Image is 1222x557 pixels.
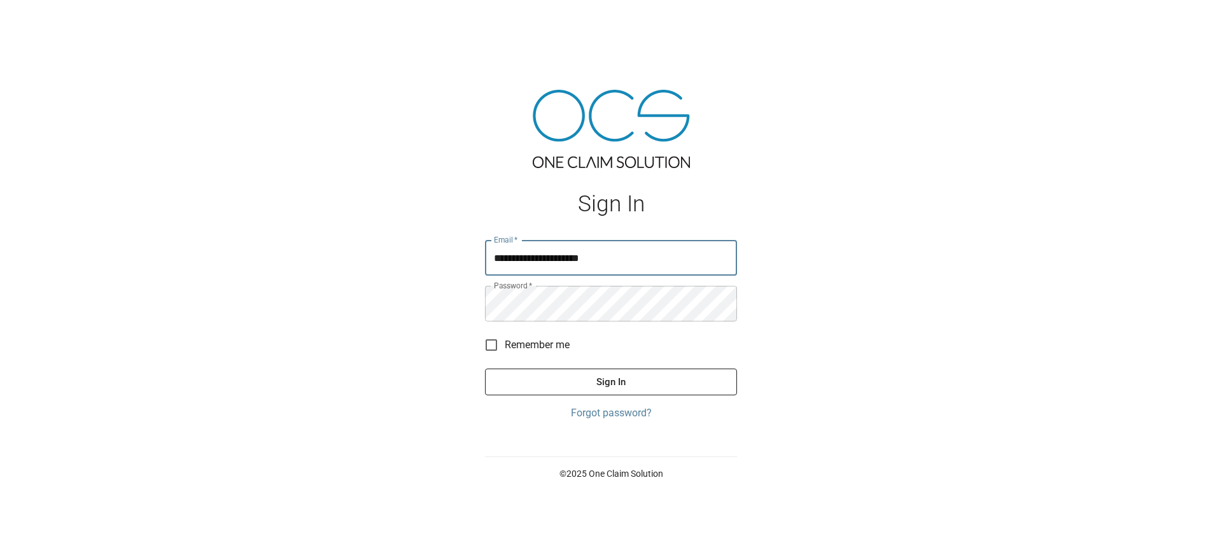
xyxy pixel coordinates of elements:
span: Remember me [505,337,570,353]
label: Email [494,234,518,245]
label: Password [494,280,532,291]
img: ocs-logo-tra.png [533,90,690,168]
a: Forgot password? [485,405,737,421]
img: ocs-logo-white-transparent.png [15,8,66,33]
button: Sign In [485,369,737,395]
h1: Sign In [485,191,737,217]
p: © 2025 One Claim Solution [485,467,737,480]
